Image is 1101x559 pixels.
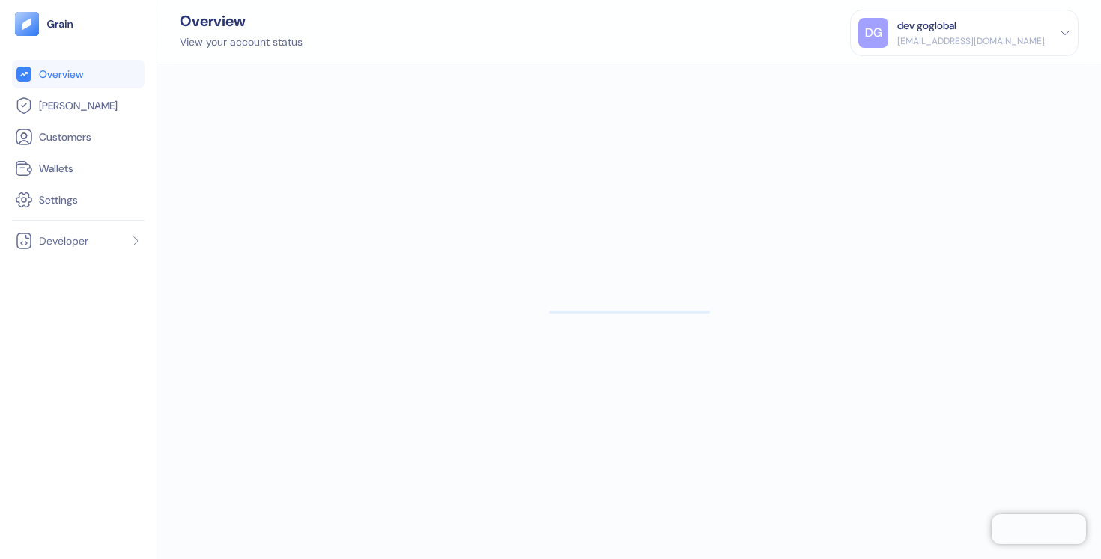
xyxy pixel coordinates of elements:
div: DG [858,18,888,48]
span: Settings [39,192,78,207]
span: [PERSON_NAME] [39,98,118,113]
span: Customers [39,129,91,144]
span: Overview [39,67,83,82]
span: Wallets [39,161,73,176]
iframe: Chatra live chat [992,514,1086,544]
a: Customers [15,128,142,146]
img: logo [46,19,74,29]
a: Settings [15,191,142,209]
a: Overview [15,65,142,83]
a: [PERSON_NAME] [15,97,142,114]
div: Overview [180,13,303,28]
a: Wallets [15,159,142,177]
span: Developer [39,233,88,248]
div: dev goglobal [897,18,956,34]
img: logo-tablet-V2.svg [15,12,39,36]
div: View your account status [180,34,303,50]
div: [EMAIL_ADDRESS][DOMAIN_NAME] [897,34,1045,48]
